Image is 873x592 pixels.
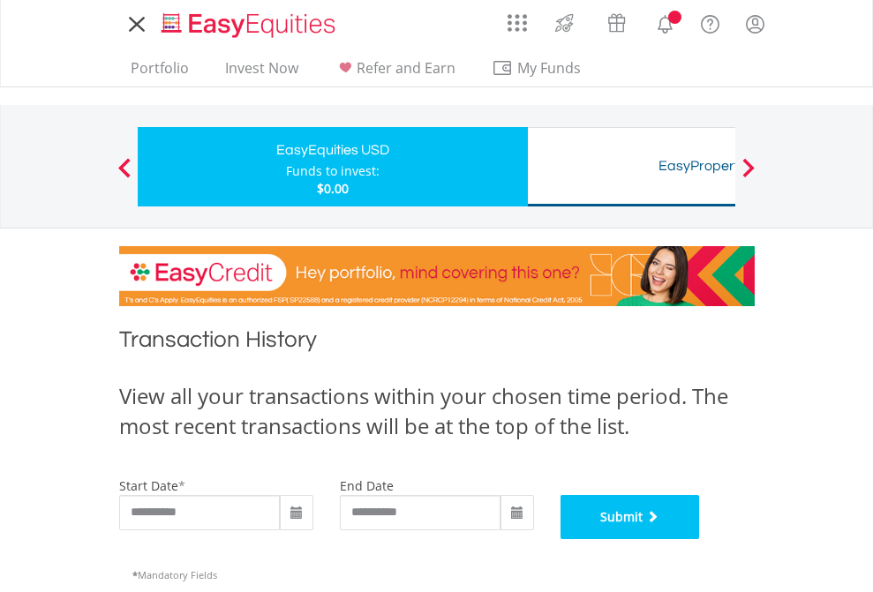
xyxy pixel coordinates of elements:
[602,9,631,37] img: vouchers-v2.svg
[508,13,527,33] img: grid-menu-icon.svg
[119,477,178,494] label: start date
[286,162,380,180] div: Funds to invest:
[158,11,342,40] img: EasyEquities_Logo.png
[119,246,755,306] img: EasyCredit Promotion Banner
[492,56,607,79] span: My Funds
[496,4,538,33] a: AppsGrid
[218,59,305,86] a: Invest Now
[119,381,755,442] div: View all your transactions within your chosen time period. The most recent transactions will be a...
[148,138,517,162] div: EasyEquities USD
[317,180,349,197] span: $0.00
[731,167,766,184] button: Next
[340,477,394,494] label: end date
[733,4,778,43] a: My Profile
[132,568,217,581] span: Mandatory Fields
[327,59,463,86] a: Refer and Earn
[591,4,643,37] a: Vouchers
[550,9,579,37] img: thrive-v2.svg
[124,59,196,86] a: Portfolio
[643,4,688,40] a: Notifications
[119,324,755,363] h1: Transaction History
[154,4,342,40] a: Home page
[561,495,700,539] button: Submit
[107,167,142,184] button: Previous
[357,58,455,78] span: Refer and Earn
[688,4,733,40] a: FAQ's and Support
